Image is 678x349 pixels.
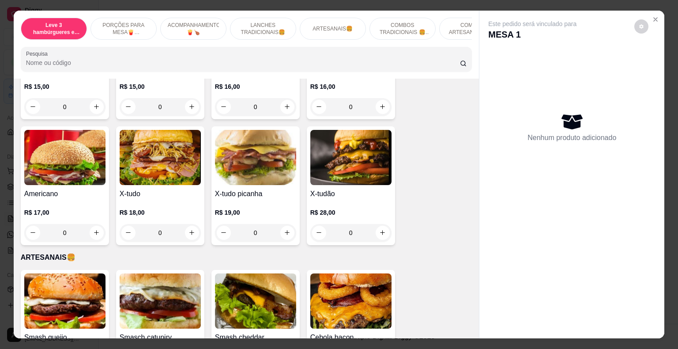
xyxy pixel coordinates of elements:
img: product-image [215,273,296,329]
img: product-image [120,130,201,185]
p: R$ 17,00 [24,208,105,217]
h4: Smasch catupiry [120,332,201,343]
p: Este pedido será vinculado para [488,19,576,28]
p: PORÇÕES PARA MESA🍟(indisponível pra delivery) [98,22,149,36]
p: R$ 15,00 [120,82,201,91]
p: R$ 18,00 [120,208,201,217]
button: Close [648,12,663,27]
h4: Smash cheddar [215,332,296,343]
p: R$ 28,00 [310,208,392,217]
p: COMBOS ARTESANAIS🍔🍟🥤 [447,22,498,36]
p: R$ 15,00 [24,82,105,91]
p: ACOMPANHAMENTOS🍟🍗 [168,22,219,36]
img: product-image [310,130,392,185]
p: Nenhum produto adicionado [527,133,616,143]
p: COMBOS TRADICIONAIS 🍔🥤🍟 [377,22,428,36]
p: LANCHES TRADICIONAIS🍔 [237,22,289,36]
p: R$ 16,00 [215,82,296,91]
img: product-image [120,273,201,329]
h4: X-tudão [310,189,392,199]
img: product-image [215,130,296,185]
label: Pesquisa [26,50,51,57]
button: decrease-product-quantity [634,19,648,34]
p: ARTESANAIS🍔 [21,252,472,263]
h4: Americano [24,189,105,199]
h4: Smash queijo [24,332,105,343]
input: Pesquisa [26,58,460,67]
p: R$ 19,00 [215,208,296,217]
img: product-image [24,130,105,185]
p: R$ 16,00 [310,82,392,91]
img: product-image [24,273,105,329]
h4: X-tudo picanha [215,189,296,199]
p: MESA 1 [488,28,576,41]
img: product-image [310,273,392,329]
p: ARTESANAIS🍔 [313,25,353,32]
h4: X-tudo [120,189,201,199]
h4: Cebola bacon [310,332,392,343]
p: Leve 3 hambúrgueres e economize [28,22,79,36]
